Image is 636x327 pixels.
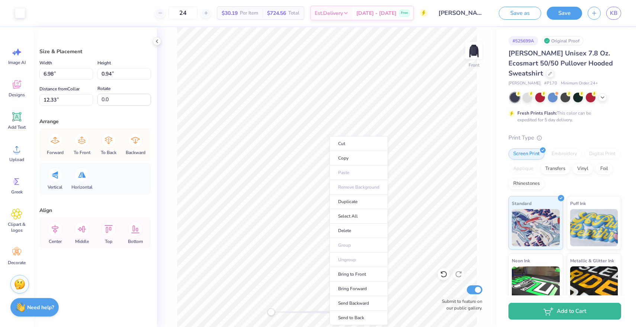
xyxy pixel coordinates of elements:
[267,9,286,17] span: $724.56
[512,266,560,304] img: Neon Ink
[512,199,531,207] span: Standard
[517,110,609,123] div: This color can be expedited for 5 day delivery.
[508,303,621,320] button: Add to Cart
[330,151,388,166] li: Copy
[330,195,388,209] li: Duplicate
[288,9,299,17] span: Total
[330,296,388,311] li: Send Backward
[512,209,560,246] img: Standard
[47,150,64,156] span: Forward
[508,36,538,45] div: # 525699A
[330,136,388,151] li: Cut
[508,148,545,160] div: Screen Print
[547,148,582,160] div: Embroidery
[499,7,541,20] button: Save as
[39,118,151,125] div: Arrange
[570,199,586,207] span: Puff Ink
[540,163,570,174] div: Transfers
[39,48,151,55] div: Size & Placement
[330,209,388,224] li: Select All
[8,260,26,266] span: Decorate
[39,58,52,67] label: Width
[97,84,110,93] label: Rotate
[8,60,26,65] span: Image AI
[401,10,408,16] span: Free
[356,9,396,17] span: [DATE] - [DATE]
[9,92,25,98] span: Designs
[27,304,54,311] strong: Need help?
[508,163,538,174] div: Applique
[39,206,151,214] div: Align
[508,134,621,142] div: Print Type
[595,163,613,174] div: Foil
[512,257,530,265] span: Neon Ink
[222,9,238,17] span: $30.19
[606,7,621,20] a: KB
[8,124,26,130] span: Add Text
[11,189,23,195] span: Greek
[49,238,62,244] span: Center
[75,238,89,244] span: Middle
[101,150,116,156] span: To Back
[4,221,29,233] span: Clipart & logos
[240,9,258,17] span: Per Item
[71,184,93,190] span: Horizontal
[9,157,24,163] span: Upload
[570,209,618,246] img: Puff Ink
[168,6,197,20] input: – –
[438,298,482,311] label: Submit to feature on our public gallery.
[544,80,557,87] span: # P170
[330,224,388,238] li: Delete
[433,6,488,20] input: Untitled Design
[508,80,540,87] span: [PERSON_NAME]
[48,184,62,190] span: Vertical
[330,282,388,296] li: Bring Forward
[570,257,614,265] span: Metallic & Glitter Ink
[517,110,557,116] strong: Fresh Prints Flash:
[126,150,145,156] span: Backward
[315,9,343,17] span: Est. Delivery
[330,267,388,282] li: Bring to Front
[570,266,618,304] img: Metallic & Glitter Ink
[330,311,388,325] li: Send to Back
[74,150,90,156] span: To Front
[508,178,545,189] div: Rhinestones
[561,80,598,87] span: Minimum Order: 24 +
[469,62,479,68] div: Front
[128,238,143,244] span: Bottom
[547,7,582,20] button: Save
[542,36,584,45] div: Original Proof
[466,43,481,58] img: Front
[39,84,80,93] label: Distance from Collar
[572,163,593,174] div: Vinyl
[267,308,275,316] div: Accessibility label
[105,238,112,244] span: Top
[610,9,617,17] span: KB
[508,49,613,78] span: [PERSON_NAME] Unisex 7.8 Oz. Ecosmart 50/50 Pullover Hooded Sweatshirt
[584,148,620,160] div: Digital Print
[97,58,111,67] label: Height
